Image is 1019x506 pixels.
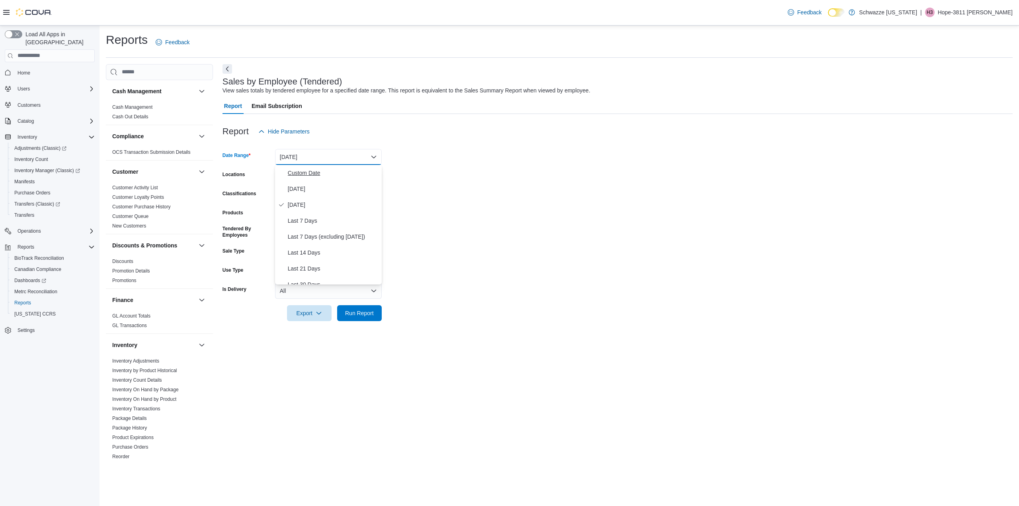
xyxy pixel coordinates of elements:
span: Inventory On Hand by Product [112,396,176,402]
span: Settings [18,327,35,333]
span: Catalog [18,118,34,124]
a: Transfers (Classic) [11,199,63,209]
a: Inventory Count [11,155,51,164]
a: Dashboards [8,275,98,286]
a: Promotions [112,278,137,283]
button: [DATE] [275,149,382,165]
span: Home [14,68,95,78]
button: Finance [197,295,207,305]
a: Purchase Orders [11,188,54,198]
button: Canadian Compliance [8,264,98,275]
span: Hide Parameters [268,127,310,135]
a: Customer Purchase History [112,204,171,210]
button: Inventory Count [8,154,98,165]
button: All [275,283,382,299]
button: Reports [2,241,98,253]
h3: Customer [112,168,138,176]
span: Load All Apps in [GEOGRAPHIC_DATA] [22,30,95,46]
button: Export [287,305,332,321]
span: Transfers (Classic) [14,201,60,207]
span: Users [14,84,95,94]
span: Home [18,70,30,76]
button: Operations [14,226,44,236]
span: Reports [18,244,34,250]
button: Customers [2,99,98,111]
span: Inventory Transactions [112,406,160,412]
label: Date Range [223,152,251,159]
a: Canadian Compliance [11,265,64,274]
span: Inventory Manager (Classic) [11,166,95,175]
a: Customers [14,100,44,110]
h3: Sales by Employee (Tendered) [223,77,342,86]
span: Settings [14,325,95,335]
a: Cash Management [112,104,152,110]
a: Promotion Details [112,268,150,274]
span: Operations [18,228,41,234]
a: Product Expirations [112,435,154,440]
img: Cova [16,8,52,16]
button: Customer [112,168,195,176]
a: Inventory Count Details [112,377,162,383]
button: Next [223,64,232,74]
span: Transfers [14,212,34,218]
button: Settings [2,324,98,336]
button: Users [14,84,33,94]
span: BioTrack Reconciliation [14,255,64,261]
button: Inventory [197,340,207,350]
label: Sale Type [223,248,244,254]
a: Reorder [112,454,129,459]
button: Manifests [8,176,98,187]
a: Package History [112,425,147,431]
button: Compliance [197,131,207,141]
a: GL Transactions [112,323,147,328]
span: Inventory Count [14,156,48,163]
span: Last 7 Days [288,216,379,226]
span: Last 21 Days [288,264,379,273]
button: Cash Management [112,87,195,95]
a: Package Details [112,416,147,421]
label: Locations [223,171,245,178]
span: [US_STATE] CCRS [14,311,56,317]
span: Operations [14,226,95,236]
a: OCS Transaction Submission Details [112,149,191,155]
a: Settings [14,326,38,335]
a: Adjustments (Classic) [8,143,98,154]
span: Dashboards [11,276,95,285]
label: Tendered By Employees [223,226,272,238]
div: Customer [106,183,213,234]
span: Washington CCRS [11,309,95,319]
button: BioTrack Reconciliation [8,253,98,264]
button: Customer [197,167,207,177]
button: Transfers [8,210,98,221]
span: Inventory Manager (Classic) [14,167,80,174]
span: Promotions [112,277,137,284]
a: BioTrack Reconciliation [11,253,67,263]
span: Inventory [14,132,95,142]
span: Manifests [11,177,95,186]
span: Export [292,305,327,321]
nav: Complex example [5,64,95,357]
span: Report [224,98,242,114]
span: Reports [14,300,31,306]
span: Last 30 Days [288,280,379,289]
div: Hope-3811 Vega [925,8,935,17]
a: Feedback [152,34,193,50]
label: Use Type [223,267,243,273]
button: Run Report [337,305,382,321]
span: Inventory On Hand by Package [112,386,179,393]
span: Purchase Orders [112,444,148,450]
span: [DATE] [288,200,379,210]
span: Transfers [11,210,95,220]
a: Inventory On Hand by Package [112,387,179,392]
h3: Compliance [112,132,144,140]
a: Inventory by Product Historical [112,368,177,373]
button: Metrc Reconciliation [8,286,98,297]
span: Customer Purchase History [112,204,171,210]
button: Catalog [2,116,98,127]
a: New Customers [112,223,146,229]
h3: Report [223,127,249,136]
